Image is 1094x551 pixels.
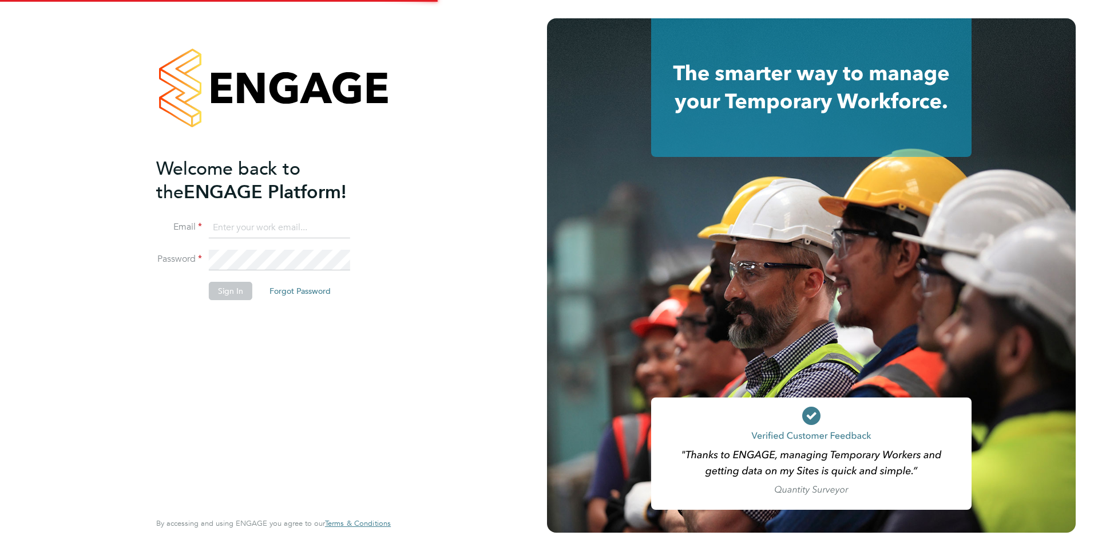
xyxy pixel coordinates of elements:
span: By accessing and using ENGAGE you agree to our [156,518,391,528]
h2: ENGAGE Platform! [156,157,379,204]
a: Terms & Conditions [325,519,391,528]
span: Terms & Conditions [325,518,391,528]
span: Welcome back to the [156,158,300,203]
button: Sign In [209,282,252,300]
button: Forgot Password [260,282,340,300]
label: Email [156,221,202,233]
input: Enter your work email... [209,218,350,238]
label: Password [156,253,202,265]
